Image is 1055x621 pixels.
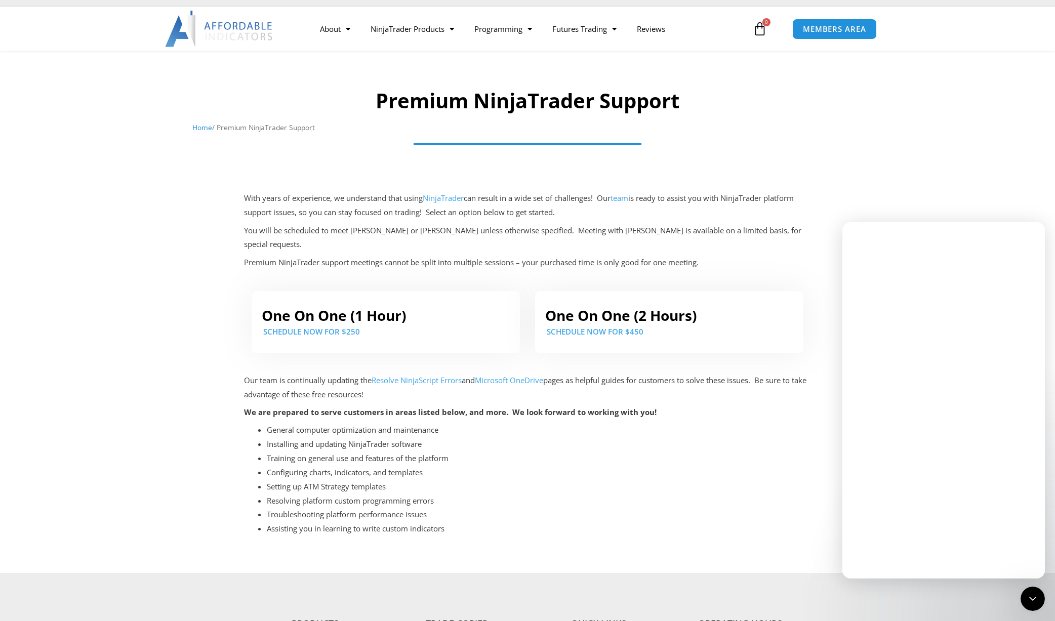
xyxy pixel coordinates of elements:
[244,374,811,402] p: Our team is continually updating the and pages as helpful guides for customers to solve these iss...
[192,87,863,115] h1: Premium NinjaTrader Support
[244,407,657,417] strong: We are prepared to serve customers in areas listed below, and more. We look forward to working wi...
[475,375,543,385] a: Microsoft OneDrive
[267,522,811,536] li: Assisting you in learning to write custom indicators
[627,17,675,40] a: Reviews
[762,18,770,26] span: 0
[244,224,811,252] p: You will be scheduled to meet [PERSON_NAME] or [PERSON_NAME] unless otherwise specified. Meeting ...
[192,121,863,134] nav: Breadcrumb
[803,25,866,33] span: MEMBERS AREA
[545,306,697,325] a: One On One (2 Hours)
[464,17,542,40] a: Programming
[423,193,464,203] a: NinjaTrader
[842,222,1045,578] iframe: Intercom live chat
[165,11,274,47] img: LogoAI | Affordable Indicators – NinjaTrader
[542,17,627,40] a: Futures Trading
[547,326,643,337] a: SCHEDULE NOW For $450
[263,326,360,337] a: SCHEDULE NOW FOR $250
[267,494,811,508] li: Resolving platform custom programming errors
[267,423,811,437] li: General computer optimization and maintenance
[1021,587,1045,611] iframe: Intercom live chat
[738,14,782,44] a: 0
[372,375,462,385] a: Resolve NinjaScript Errors
[611,193,628,203] a: team
[244,191,811,220] p: With years of experience, we understand that using can result in a wide set of challenges! Our is...
[310,17,750,40] nav: Menu
[262,306,406,325] a: One On One (1 Hour)
[267,437,811,451] li: Installing and updating NinjaTrader software
[244,256,811,270] p: Premium NinjaTrader support meetings cannot be split into multiple sessions – your purchased time...
[192,122,212,132] a: Home
[267,466,811,480] li: Configuring charts, indicators, and templates
[267,480,811,494] li: Setting up ATM Strategy templates
[267,451,811,466] li: Training on general use and features of the platform
[360,17,464,40] a: NinjaTrader Products
[310,17,360,40] a: About
[792,19,877,39] a: MEMBERS AREA
[267,508,811,522] li: Troubleshooting platform performance issues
